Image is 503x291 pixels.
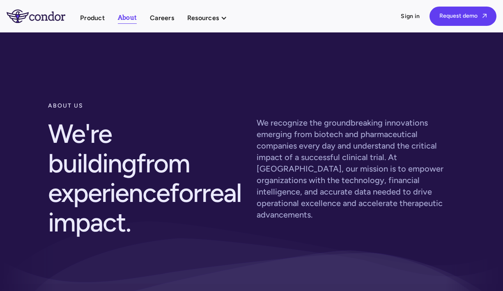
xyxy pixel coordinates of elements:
[401,12,420,21] a: Sign in
[48,147,190,209] span: from experience
[80,12,105,23] a: Product
[187,12,219,23] div: Resources
[257,117,455,220] p: We recognize the groundbreaking innovations emerging from biotech and pharmaceutical companies ev...
[482,13,487,18] span: 
[48,98,247,114] div: about us
[150,12,174,23] a: Careers
[48,114,247,242] h2: We're building for
[118,12,137,24] a: About
[48,177,241,238] span: real impact.
[187,12,235,23] div: Resources
[430,7,496,26] a: Request demo
[7,9,80,23] a: home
